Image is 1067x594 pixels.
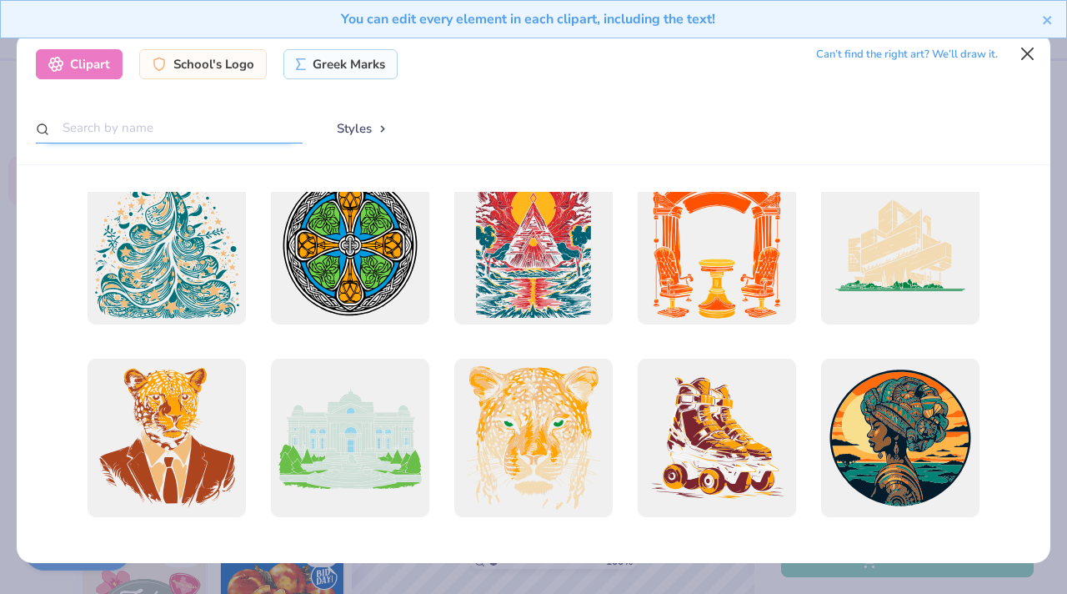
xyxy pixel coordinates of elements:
[1042,9,1054,29] button: close
[13,9,1042,29] div: You can edit every element in each clipart, including the text!
[816,40,998,69] div: Can’t find the right art? We’ll draw it.
[36,113,303,143] input: Search by name
[319,113,406,144] button: Styles
[283,49,398,79] div: Greek Marks
[1012,38,1044,69] button: Close
[139,49,267,79] div: School's Logo
[36,49,123,79] div: Clipart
